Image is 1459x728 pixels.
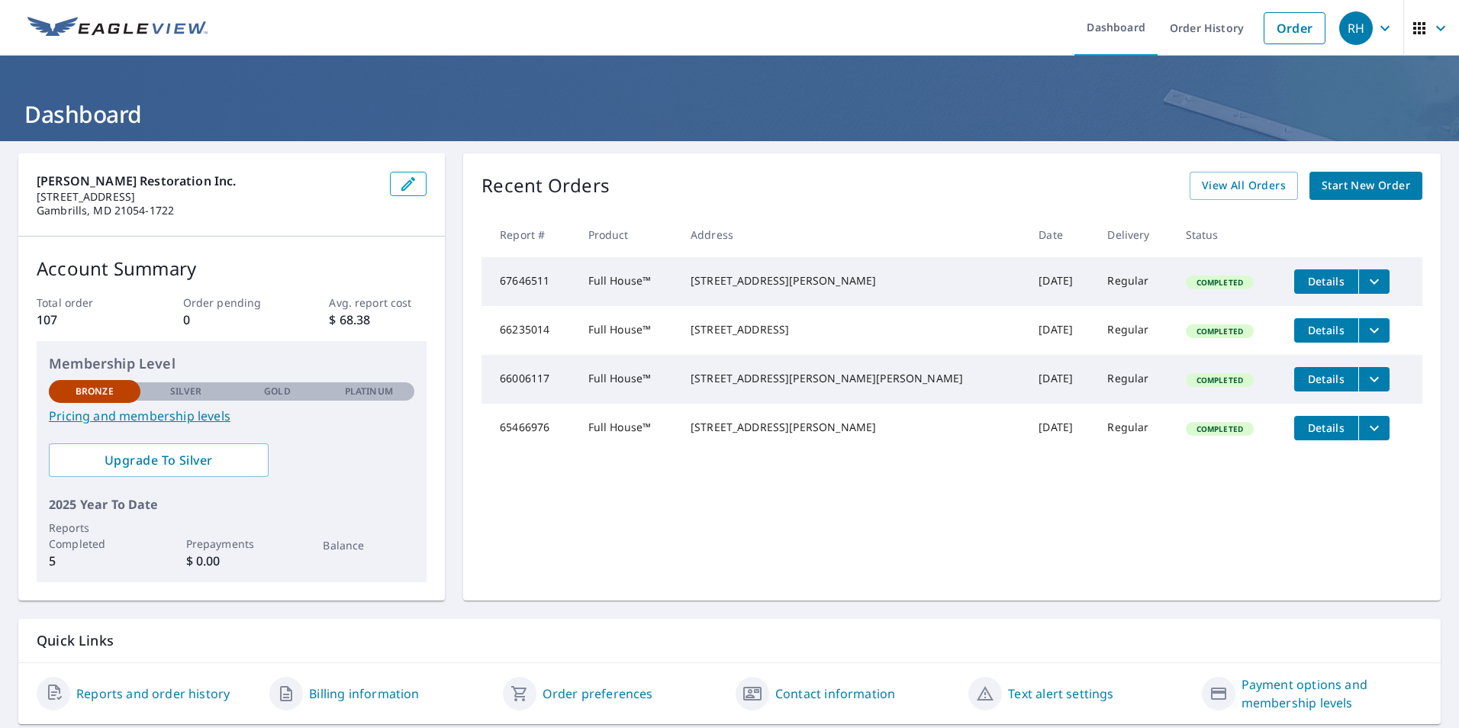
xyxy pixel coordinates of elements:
[1303,274,1349,288] span: Details
[576,212,678,257] th: Product
[1187,326,1252,337] span: Completed
[309,685,419,703] a: Billing information
[482,257,575,306] td: 67646511
[76,685,230,703] a: Reports and order history
[49,520,140,552] p: Reports Completed
[1294,416,1358,440] button: detailsBtn-65466976
[1303,323,1349,337] span: Details
[1202,176,1286,195] span: View All Orders
[1095,355,1173,404] td: Regular
[1309,172,1422,200] a: Start New Order
[1026,257,1095,306] td: [DATE]
[37,190,378,204] p: [STREET_ADDRESS]
[1322,176,1410,195] span: Start New Order
[482,212,575,257] th: Report #
[482,306,575,355] td: 66235014
[576,257,678,306] td: Full House™
[18,98,1441,130] h1: Dashboard
[691,371,1014,386] div: [STREET_ADDRESS][PERSON_NAME][PERSON_NAME]
[49,353,414,374] p: Membership Level
[1008,685,1113,703] a: Text alert settings
[775,685,895,703] a: Contact information
[691,322,1014,337] div: [STREET_ADDRESS]
[1026,355,1095,404] td: [DATE]
[1358,367,1390,391] button: filesDropdownBtn-66006117
[1294,367,1358,391] button: detailsBtn-66006117
[186,552,278,570] p: $ 0.00
[264,385,290,398] p: Gold
[183,311,281,329] p: 0
[1294,318,1358,343] button: detailsBtn-66235014
[1095,306,1173,355] td: Regular
[61,452,256,469] span: Upgrade To Silver
[1339,11,1373,45] div: RH
[1358,269,1390,294] button: filesDropdownBtn-67646511
[49,407,414,425] a: Pricing and membership levels
[691,273,1014,288] div: [STREET_ADDRESS][PERSON_NAME]
[1095,257,1173,306] td: Regular
[1187,277,1252,288] span: Completed
[482,172,610,200] p: Recent Orders
[49,552,140,570] p: 5
[1190,172,1298,200] a: View All Orders
[183,295,281,311] p: Order pending
[49,495,414,514] p: 2025 Year To Date
[576,355,678,404] td: Full House™
[543,685,653,703] a: Order preferences
[482,355,575,404] td: 66006117
[1358,416,1390,440] button: filesDropdownBtn-65466976
[1187,375,1252,385] span: Completed
[1026,212,1095,257] th: Date
[1294,269,1358,294] button: detailsBtn-67646511
[1026,306,1095,355] td: [DATE]
[323,537,414,553] p: Balance
[1264,12,1325,44] a: Order
[49,443,269,477] a: Upgrade To Silver
[37,204,378,217] p: Gambrills, MD 21054-1722
[576,404,678,453] td: Full House™
[170,385,202,398] p: Silver
[691,420,1014,435] div: [STREET_ADDRESS][PERSON_NAME]
[1187,424,1252,434] span: Completed
[576,306,678,355] td: Full House™
[329,311,427,329] p: $ 68.38
[1242,675,1422,712] a: Payment options and membership levels
[1174,212,1282,257] th: Status
[1303,372,1349,386] span: Details
[345,385,393,398] p: Platinum
[37,255,427,282] p: Account Summary
[186,536,278,552] p: Prepayments
[37,311,134,329] p: 107
[37,172,378,190] p: [PERSON_NAME] Restoration Inc.
[1303,420,1349,435] span: Details
[482,404,575,453] td: 65466976
[27,17,208,40] img: EV Logo
[1095,212,1173,257] th: Delivery
[37,631,1422,650] p: Quick Links
[329,295,427,311] p: Avg. report cost
[1358,318,1390,343] button: filesDropdownBtn-66235014
[1026,404,1095,453] td: [DATE]
[37,295,134,311] p: Total order
[76,385,114,398] p: Bronze
[678,212,1026,257] th: Address
[1095,404,1173,453] td: Regular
